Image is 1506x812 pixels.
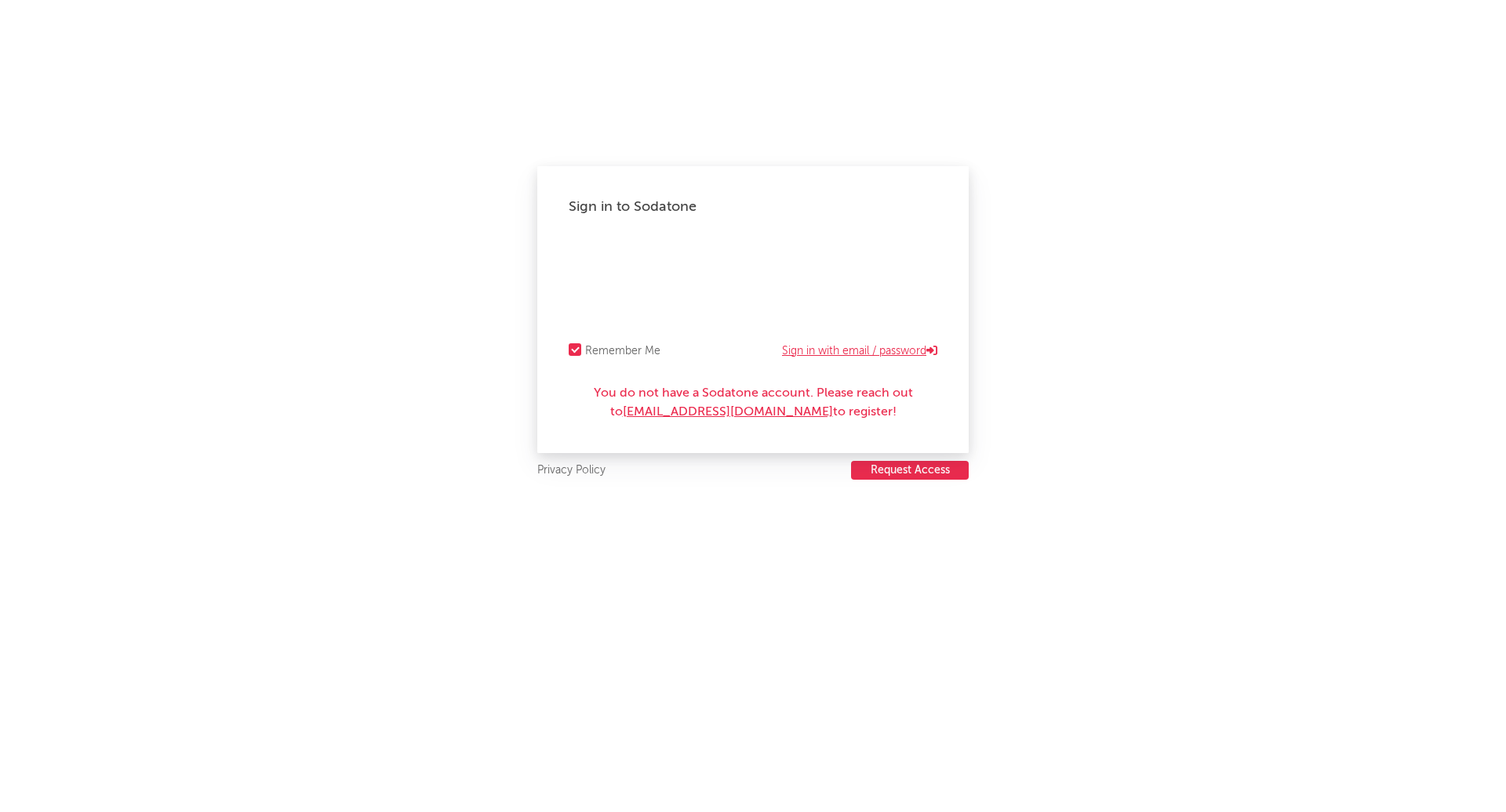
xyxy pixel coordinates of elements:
div: Sign in to Sodatone [569,198,937,216]
button: Request Access [851,461,969,480]
div: You do not have a Sodatone account. Please reach out to to register! [569,384,937,422]
div: Remember Me [585,342,660,361]
a: Privacy Policy [537,461,606,480]
a: Request Access [851,461,969,480]
a: [EMAIL_ADDRESS][DOMAIN_NAME] [623,406,833,419]
a: Sign in with email / password [782,342,937,361]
